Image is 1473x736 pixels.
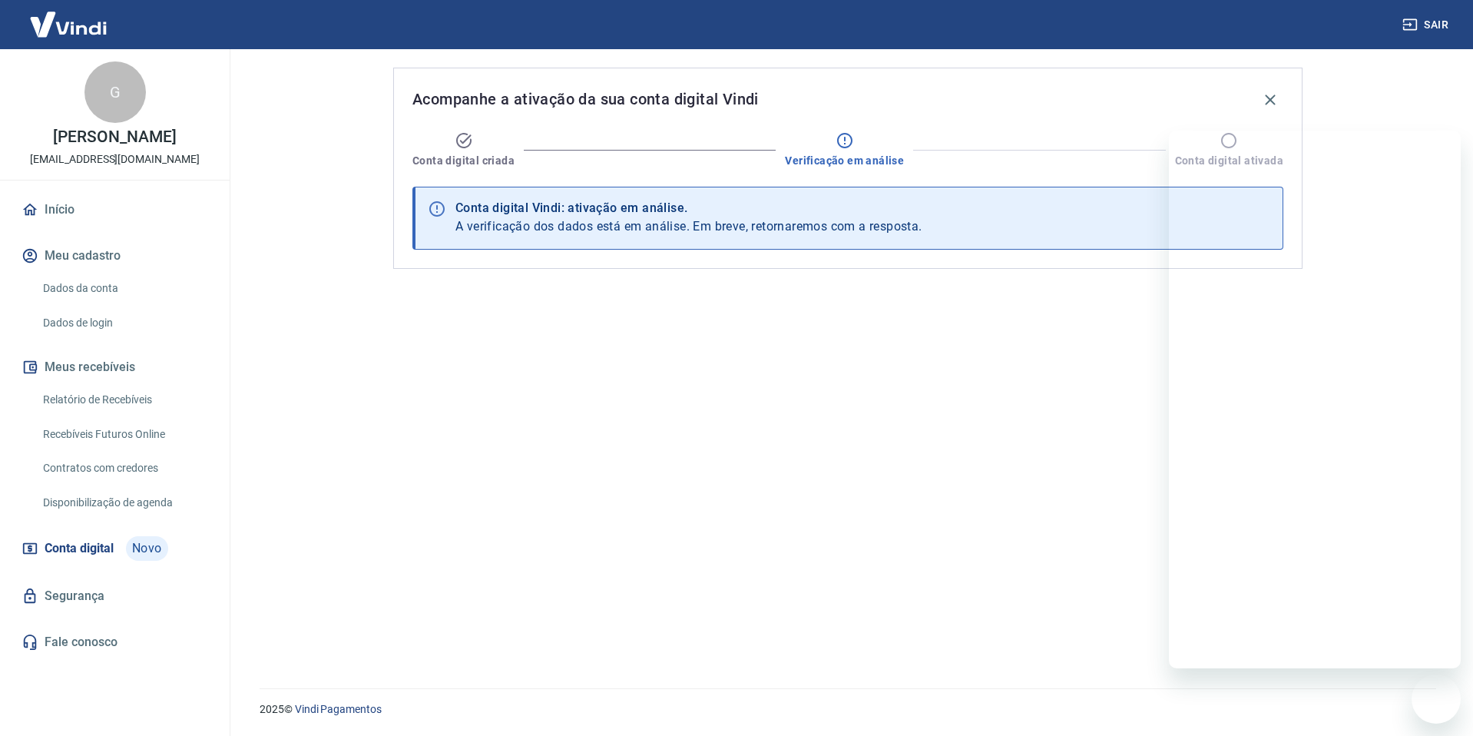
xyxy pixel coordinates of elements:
img: Vindi [18,1,118,48]
a: Dados de login [37,307,211,339]
p: [PERSON_NAME] [53,129,176,145]
p: [EMAIL_ADDRESS][DOMAIN_NAME] [30,151,200,167]
a: Vindi Pagamentos [295,703,382,715]
div: Conta digital Vindi: ativação em análise. [455,199,922,217]
span: A verificação dos dados está em análise. Em breve, retornaremos com a resposta. [455,219,922,234]
button: Meus recebíveis [18,350,211,384]
a: Contratos com credores [37,453,211,484]
span: Acompanhe a ativação da sua conta digital Vindi [412,87,759,111]
span: Verificação em análise [785,153,904,168]
div: G [84,61,146,123]
span: Conta digital criada [412,153,515,168]
button: Meu cadastro [18,239,211,273]
a: Fale conosco [18,625,211,659]
button: Sair [1399,11,1455,39]
span: Conta digital [45,538,114,559]
a: Dados da conta [37,273,211,304]
a: Início [18,193,211,227]
iframe: Botão para abrir a janela de mensagens, conversa em andamento [1412,675,1461,724]
span: Novo [126,536,168,561]
iframe: Janela de mensagens [1169,131,1461,668]
a: Disponibilização de agenda [37,487,211,519]
a: Recebíveis Futuros Online [37,419,211,450]
p: 2025 © [260,701,1436,718]
a: Segurança [18,579,211,613]
a: Conta digitalNovo [18,530,211,567]
a: Relatório de Recebíveis [37,384,211,416]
